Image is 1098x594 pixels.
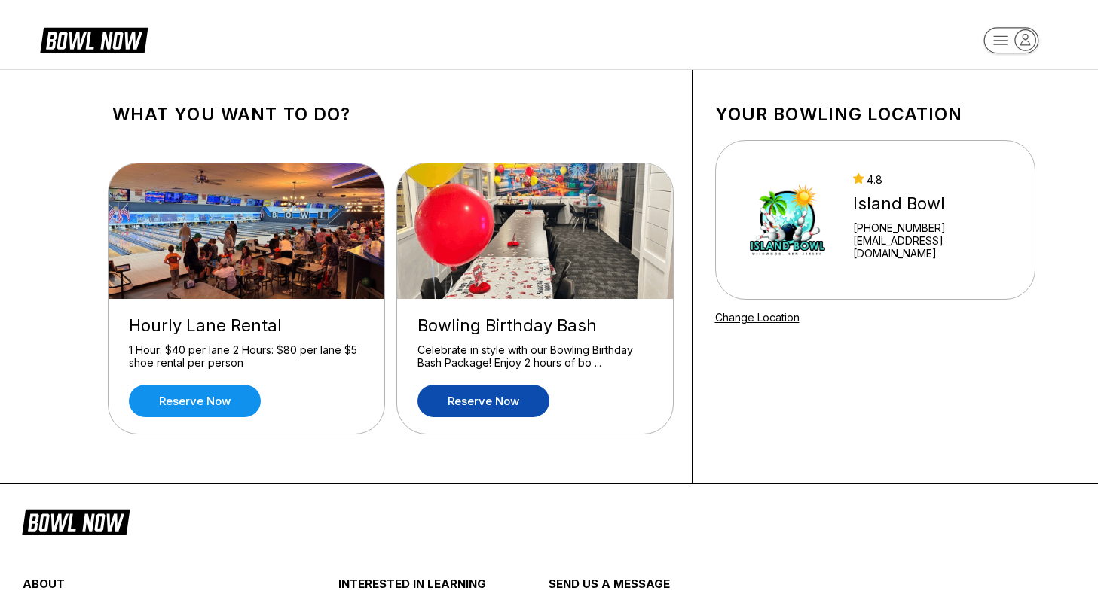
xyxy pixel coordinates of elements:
[715,311,800,324] a: Change Location
[397,163,674,299] img: Bowling Birthday Bash
[417,343,653,370] div: Celebrate in style with our Bowling Birthday Bash Package! Enjoy 2 hours of bo ...
[736,163,840,276] img: Island Bowl
[853,234,1014,260] a: [EMAIL_ADDRESS][DOMAIN_NAME]
[129,343,364,370] div: 1 Hour: $40 per lane 2 Hours: $80 per lane $5 shoe rental per person
[853,173,1014,186] div: 4.8
[112,104,669,125] h1: What you want to do?
[129,385,261,417] a: Reserve now
[853,221,1014,234] div: [PHONE_NUMBER]
[417,385,549,417] a: Reserve now
[853,193,1014,214] div: Island Bowl
[715,104,1035,125] h1: Your bowling location
[109,163,386,299] img: Hourly Lane Rental
[129,315,364,336] div: Hourly Lane Rental
[417,315,653,336] div: Bowling Birthday Bash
